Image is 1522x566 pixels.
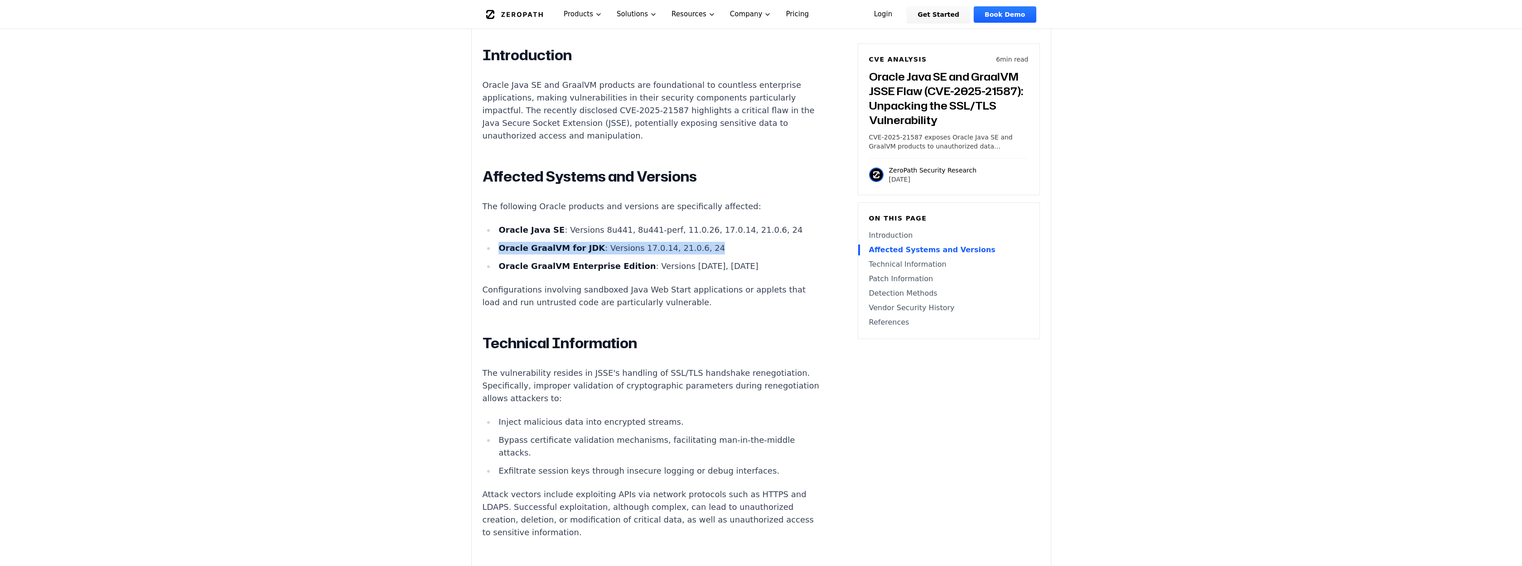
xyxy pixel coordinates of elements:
img: ZeroPath Security Research [869,168,884,182]
h2: Introduction [483,46,820,64]
h6: CVE Analysis [869,55,927,64]
p: The vulnerability resides in JSSE's handling of SSL/TLS handshake renegotiation. Specifically, im... [483,367,820,405]
p: The following Oracle products and versions are specifically affected: [483,200,820,213]
p: 6 min read [996,55,1028,64]
p: Attack vectors include exploiting APIs via network protocols such as HTTPS and LDAPS. Successful ... [483,488,820,539]
p: CVE-2025-21587 exposes Oracle Java SE and GraalVM products to unauthorized data manipulation and ... [869,133,1029,151]
li: Bypass certificate validation mechanisms, facilitating man-in-the-middle attacks. [495,434,820,459]
h2: Affected Systems and Versions [483,168,820,186]
a: Vendor Security History [869,302,1029,313]
h3: Oracle Java SE and GraalVM JSSE Flaw (CVE-2025-21587): Unpacking the SSL/TLS Vulnerability [869,69,1029,127]
strong: Oracle GraalVM Enterprise Edition [498,261,656,271]
p: ZeroPath Security Research [889,166,977,175]
li: : Versions 8u441, 8u441-perf, 11.0.26, 17.0.14, 21.0.6, 24 [495,224,820,236]
p: [DATE] [889,175,977,184]
a: References [869,317,1029,328]
li: : Versions [DATE], [DATE] [495,260,820,273]
a: Get Started [907,6,970,23]
h2: Technical Information [483,334,820,352]
strong: Oracle GraalVM for JDK [498,243,605,253]
li: Inject malicious data into encrypted streams. [495,416,820,428]
li: : Versions 17.0.14, 21.0.6, 24 [495,242,820,254]
a: Detection Methods [869,288,1029,299]
h6: On this page [869,214,1029,223]
a: Patch Information [869,273,1029,284]
a: Technical Information [869,259,1029,270]
strong: Oracle Java SE [498,225,565,235]
a: Affected Systems and Versions [869,245,1029,255]
a: Book Demo [974,6,1036,23]
p: Configurations involving sandboxed Java Web Start applications or applets that load and run untru... [483,283,820,309]
a: Introduction [869,230,1029,241]
a: Login [863,6,904,23]
p: Oracle Java SE and GraalVM products are foundational to countless enterprise applications, making... [483,79,820,142]
li: Exfiltrate session keys through insecure logging or debug interfaces. [495,465,820,477]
